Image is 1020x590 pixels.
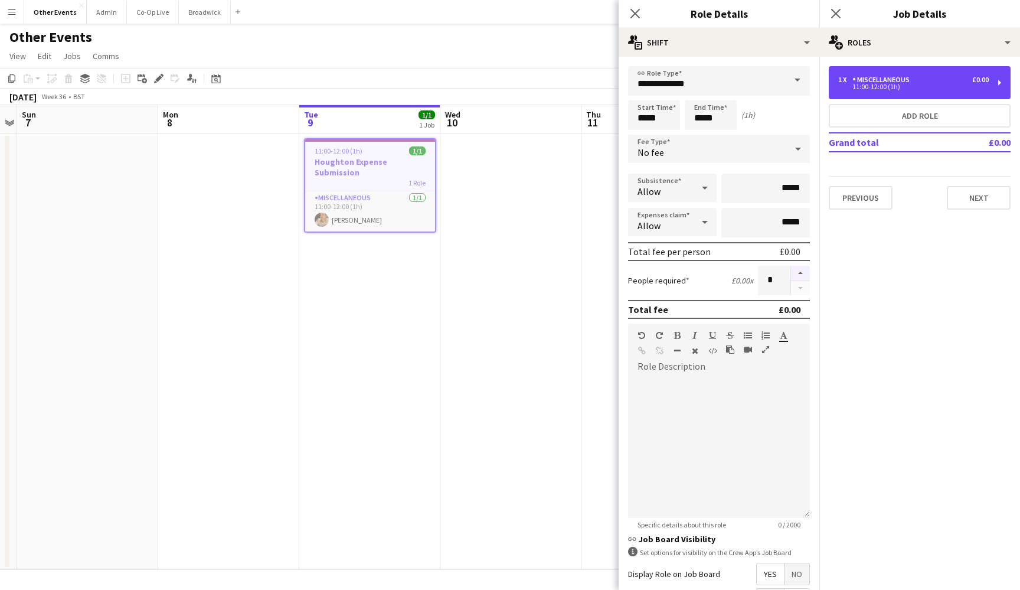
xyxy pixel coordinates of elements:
[769,520,810,529] span: 0 / 2000
[829,104,1011,128] button: Add role
[673,346,681,356] button: Horizontal Line
[161,116,178,129] span: 8
[761,331,770,340] button: Ordered List
[9,91,37,103] div: [DATE]
[628,246,711,257] div: Total fee per person
[637,146,664,158] span: No fee
[304,138,436,233] app-job-card: 11:00-12:00 (1h)1/1Houghton Expense Submission1 RoleMiscellaneous1/111:00-12:00 (1h)[PERSON_NAME]
[779,304,800,315] div: £0.00
[852,76,914,84] div: Miscellaneous
[637,220,661,232] span: Allow
[972,76,989,84] div: £0.00
[619,28,819,57] div: Shift
[673,331,681,340] button: Bold
[708,346,717,356] button: HTML Code
[761,345,770,354] button: Fullscreen
[829,186,892,210] button: Previous
[726,331,734,340] button: Strikethrough
[628,520,735,529] span: Specific details about this role
[637,185,661,197] span: Allow
[628,569,720,579] label: Display Role on Job Board
[726,345,734,354] button: Paste as plain text
[628,534,810,545] h3: Job Board Visibility
[741,110,755,120] div: (1h)
[419,110,435,119] span: 1/1
[63,51,81,61] span: Jobs
[628,275,689,286] label: People required
[73,92,85,101] div: BST
[628,547,810,558] div: Set options for visibility on the Crew App’s Job Board
[304,109,318,120] span: Tue
[744,345,752,354] button: Insert video
[24,1,87,24] button: Other Events
[708,331,717,340] button: Underline
[628,304,668,315] div: Total fee
[819,28,1020,57] div: Roles
[586,109,601,120] span: Thu
[33,48,56,64] a: Edit
[619,6,819,21] h3: Role Details
[838,76,852,84] div: 1 x
[22,109,36,120] span: Sun
[731,275,753,286] div: £0.00 x
[305,191,435,232] app-card-role: Miscellaneous1/111:00-12:00 (1h)[PERSON_NAME]
[637,331,646,340] button: Undo
[757,563,784,585] span: Yes
[947,186,1011,210] button: Next
[58,48,86,64] a: Jobs
[20,116,36,129] span: 7
[838,84,989,90] div: 11:00-12:00 (1h)
[93,51,119,61] span: Comms
[408,178,426,187] span: 1 Role
[691,331,699,340] button: Italic
[39,92,68,101] span: Week 36
[691,346,699,356] button: Clear Formatting
[127,1,179,24] button: Co-Op Live
[87,1,127,24] button: Admin
[302,116,318,129] span: 9
[954,133,1011,152] td: £0.00
[779,331,787,340] button: Text Color
[791,266,810,281] button: Increase
[819,6,1020,21] h3: Job Details
[5,48,31,64] a: View
[179,1,231,24] button: Broadwick
[829,133,954,152] td: Grand total
[409,146,426,155] span: 1/1
[315,146,362,155] span: 11:00-12:00 (1h)
[38,51,51,61] span: Edit
[163,109,178,120] span: Mon
[443,116,460,129] span: 10
[780,246,800,257] div: £0.00
[655,331,663,340] button: Redo
[9,51,26,61] span: View
[445,109,460,120] span: Wed
[305,157,435,178] h3: Houghton Expense Submission
[744,331,752,340] button: Unordered List
[784,563,809,585] span: No
[88,48,124,64] a: Comms
[9,28,92,46] h1: Other Events
[584,116,601,129] span: 11
[419,120,434,129] div: 1 Job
